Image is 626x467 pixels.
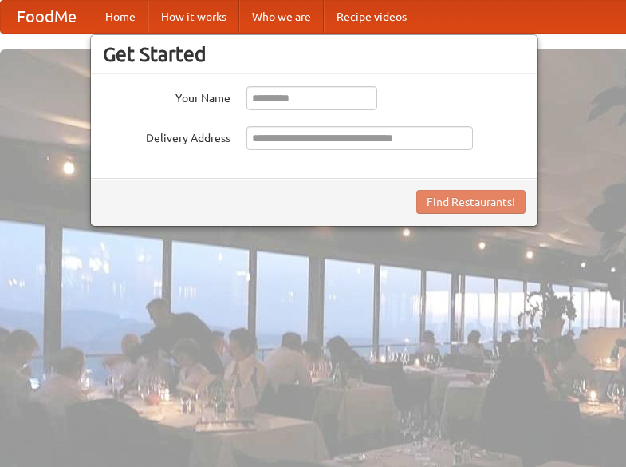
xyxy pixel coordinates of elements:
[103,86,230,106] label: Your Name
[148,1,239,33] a: How it works
[1,1,93,33] a: FoodMe
[239,1,324,33] a: Who we are
[324,1,419,33] a: Recipe videos
[103,42,526,66] h3: Get Started
[103,126,230,146] label: Delivery Address
[416,190,526,214] button: Find Restaurants!
[93,1,148,33] a: Home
